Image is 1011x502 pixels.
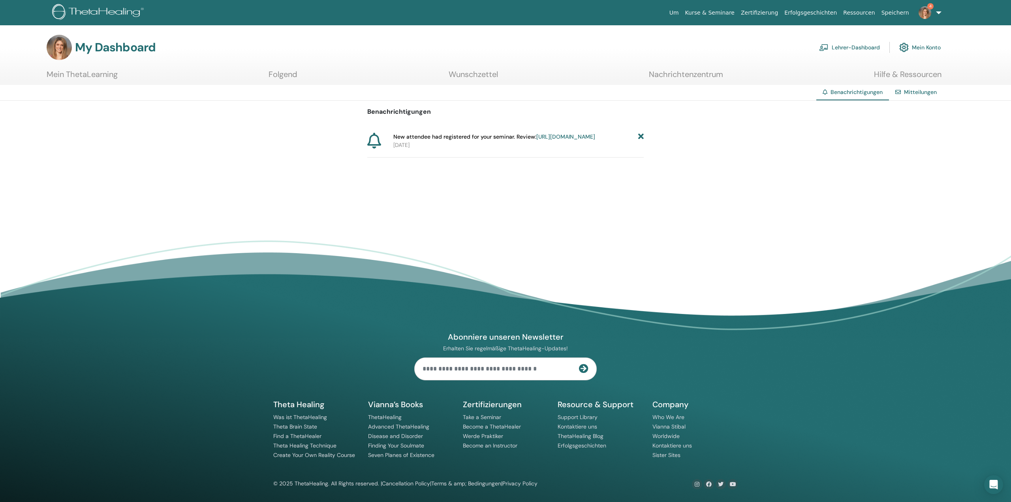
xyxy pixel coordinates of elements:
[47,35,72,60] img: default.jpg
[75,40,156,55] h3: My Dashboard
[273,399,359,410] h5: Theta Healing
[382,480,430,487] a: Cancellation Policy
[463,432,503,440] a: Werde Praktiker
[840,6,878,20] a: Ressourcen
[927,3,934,9] span: 4
[904,88,937,96] a: Mitteilungen
[463,423,521,430] a: Become a ThetaHealer
[368,451,434,459] a: Seven Planes of Existence
[831,88,883,96] span: Benachrichtigungen
[558,399,643,410] h5: Resource & Support
[273,414,327,421] a: Was ist ThetaHealing
[414,332,597,342] h4: Abonniere unseren Newsletter
[652,451,680,459] a: Sister Sites
[269,70,297,85] a: Folgend
[414,345,597,352] p: Erhalten Sie regelmäßige ThetaHealing-Updates!
[449,70,498,85] a: Wunschzettel
[368,442,424,449] a: Finding Your Soulmate
[52,4,147,22] img: logo.png
[819,39,880,56] a: Lehrer-Dashboard
[682,6,738,20] a: Kurse & Seminare
[899,39,941,56] a: Mein Konto
[393,141,644,149] p: [DATE]
[558,442,606,449] a: Erfolgsgeschichten
[393,133,595,141] span: New attendee had registered for your seminar. Review:
[367,107,644,117] p: Benachrichtigungen
[273,432,321,440] a: Find a ThetaHealer
[536,133,595,140] a: [URL][DOMAIN_NAME]
[652,399,738,410] h5: Company
[558,432,603,440] a: ThetaHealing Blog
[463,414,501,421] a: Take a Seminar
[273,442,336,449] a: Theta Healing Technique
[984,475,1003,494] div: Open Intercom Messenger
[781,6,840,20] a: Erfolgsgeschichten
[463,399,548,410] h5: Zertifizierungen
[652,432,680,440] a: Worldwide
[899,41,909,54] img: cog.svg
[502,480,537,487] a: Privacy Policy
[431,480,501,487] a: Terms & amp; Bedingungen
[652,414,684,421] a: Who We Are
[878,6,912,20] a: Speichern
[558,423,597,430] a: Kontaktiere uns
[652,442,692,449] a: Kontaktiere uns
[368,432,423,440] a: Disease and Disorder
[738,6,781,20] a: Zertifizierung
[368,423,429,430] a: Advanced ThetaHealing
[874,70,941,85] a: Hilfe & Ressourcen
[273,451,355,459] a: Create Your Own Reality Course
[368,414,402,421] a: ThetaHealing
[649,70,723,85] a: Nachrichtenzentrum
[368,399,453,410] h5: Vianna’s Books
[273,423,317,430] a: Theta Brain State
[558,414,598,421] a: Support Library
[652,423,686,430] a: Vianna Stibal
[47,70,118,85] a: Mein ThetaLearning
[463,442,517,449] a: Become an Instructor
[273,479,537,489] div: © 2025 ThetaHealing. All Rights reserved. | | |
[819,44,829,51] img: chalkboard-teacher.svg
[919,6,931,19] img: default.jpg
[666,6,682,20] a: Um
